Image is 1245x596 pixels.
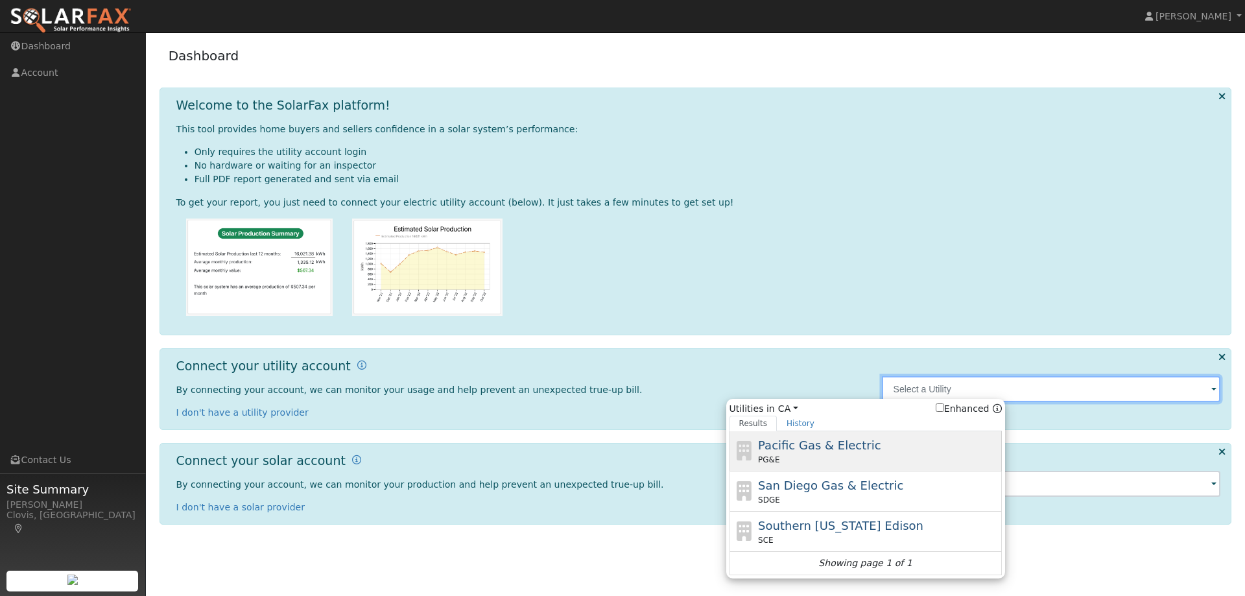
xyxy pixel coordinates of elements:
[993,403,1002,414] a: Enhanced Providers
[67,575,78,585] img: retrieve
[882,376,1221,402] input: Select a Utility
[936,403,944,412] input: Enhanced
[176,479,664,490] span: By connecting your account, we can monitor your production and help prevent an unexpected true-up...
[195,173,1221,186] li: Full PDF report generated and sent via email
[176,385,643,395] span: By connecting your account, we can monitor your usage and help prevent an unexpected true-up bill.
[729,416,777,431] a: Results
[882,471,1221,497] input: Select an Inverter
[13,523,25,534] a: Map
[195,145,1221,159] li: Only requires the utility account login
[176,124,578,134] span: This tool provides home buyers and sellers confidence in a solar system’s performance:
[818,556,912,570] i: Showing page 1 of 1
[729,402,1002,416] span: Utilities in
[176,98,390,113] h1: Welcome to the SolarFax platform!
[169,48,239,64] a: Dashboard
[6,481,139,498] span: Site Summary
[758,494,780,506] span: SDGE
[758,479,903,492] span: San Diego Gas & Electric
[758,519,923,532] span: Southern [US_STATE] Edison
[936,402,1002,416] span: Show enhanced providers
[176,502,305,512] a: I don't have a solar provider
[176,407,309,418] a: I don't have a utility provider
[1156,11,1231,21] span: [PERSON_NAME]
[176,453,346,468] h1: Connect your solar account
[176,196,1221,209] div: To get your report, you just need to connect your electric utility account (below). It just takes...
[6,498,139,512] div: [PERSON_NAME]
[758,454,779,466] span: PG&E
[176,359,351,374] h1: Connect your utility account
[758,534,774,546] span: SCE
[758,438,881,452] span: Pacific Gas & Electric
[778,402,798,416] a: CA
[6,508,139,536] div: Clovis, [GEOGRAPHIC_DATA]
[936,402,990,416] label: Enhanced
[777,416,824,431] a: History
[195,159,1221,173] li: No hardware or waiting for an inspector
[10,7,132,34] img: SolarFax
